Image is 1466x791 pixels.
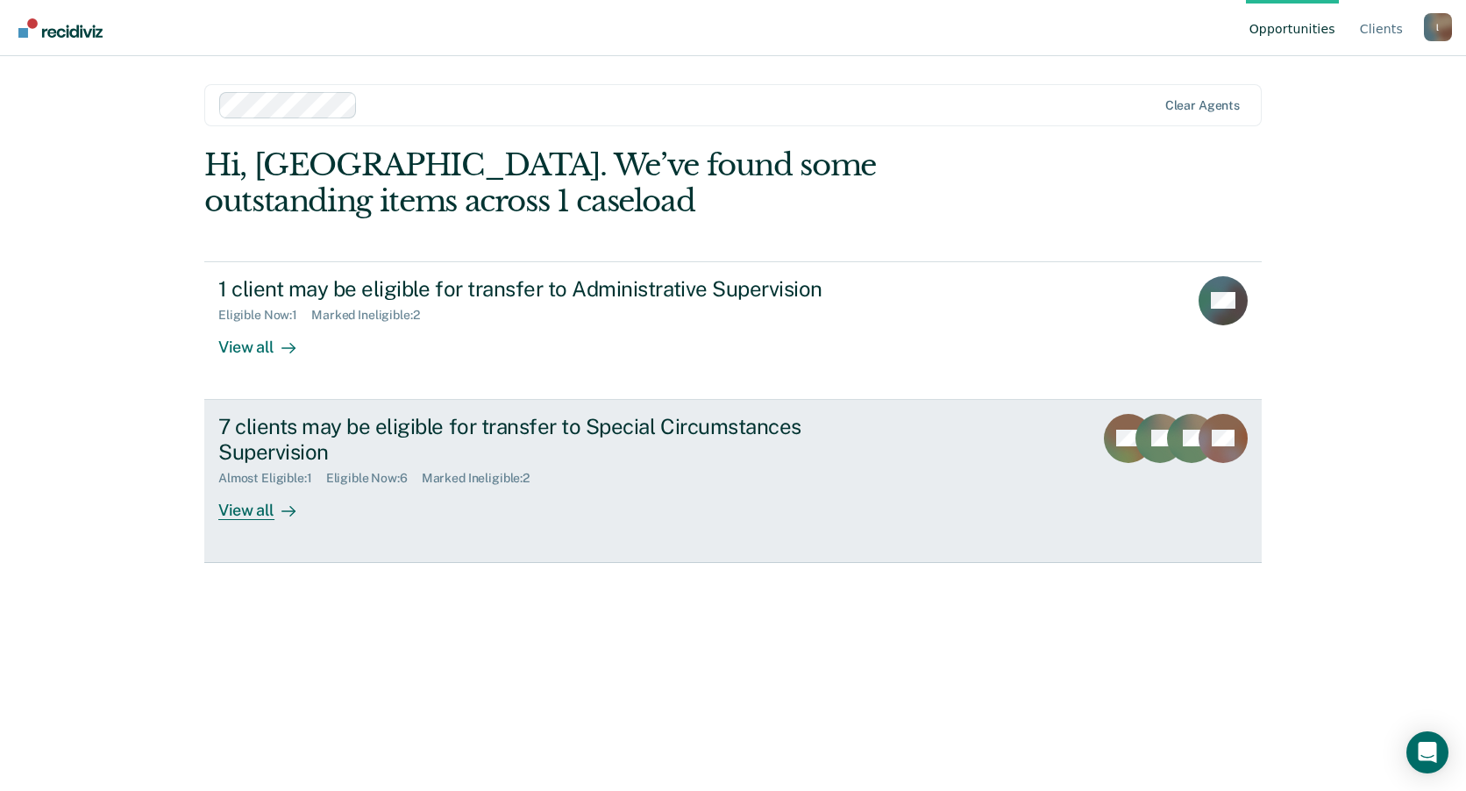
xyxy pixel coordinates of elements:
[218,308,311,323] div: Eligible Now : 1
[218,414,834,465] div: 7 clients may be eligible for transfer to Special Circumstances Supervision
[218,486,317,520] div: View all
[1165,98,1240,113] div: Clear agents
[218,276,834,302] div: 1 client may be eligible for transfer to Administrative Supervision
[204,147,1050,219] div: Hi, [GEOGRAPHIC_DATA]. We’ve found some outstanding items across 1 caseload
[18,18,103,38] img: Recidiviz
[326,471,422,486] div: Eligible Now : 6
[1424,13,1452,41] button: Profile dropdown button
[204,261,1262,400] a: 1 client may be eligible for transfer to Administrative SupervisionEligible Now:1Marked Ineligibl...
[204,400,1262,563] a: 7 clients may be eligible for transfer to Special Circumstances SupervisionAlmost Eligible:1Eligi...
[218,471,326,486] div: Almost Eligible : 1
[422,471,544,486] div: Marked Ineligible : 2
[1406,731,1448,773] div: Open Intercom Messenger
[218,323,317,357] div: View all
[1424,13,1452,41] div: l
[311,308,433,323] div: Marked Ineligible : 2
